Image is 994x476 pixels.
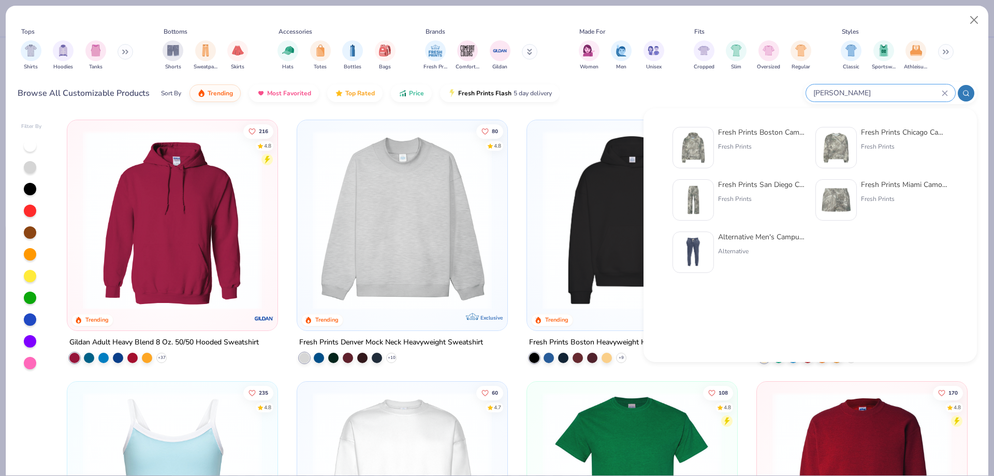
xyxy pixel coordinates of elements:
input: Try "T-Shirt" [812,87,942,99]
button: filter button [757,40,780,71]
button: Like [476,124,503,138]
button: filter button [227,40,248,71]
img: 72872f01-207d-4a0a-a4cb-48cef4500459 [677,236,709,268]
img: 91acfc32-fd48-4d6b-bdad-a4c1a30ac3fc [537,131,727,310]
span: Exclusive [480,314,503,321]
img: Women Image [583,45,595,56]
div: filter for Sportswear [872,40,896,71]
span: Shirts [24,63,38,71]
img: Tanks Image [90,45,101,56]
div: filter for Tanks [85,40,106,71]
img: Classic Image [845,45,857,56]
span: 170 [948,390,958,395]
span: Price [409,89,424,97]
div: filter for Shorts [163,40,183,71]
button: filter button [277,40,298,71]
button: filter button [611,40,632,71]
button: filter button [375,40,396,71]
img: Slim Image [730,45,742,56]
img: Bags Image [379,45,390,56]
span: Oversized [757,63,780,71]
span: Shorts [165,63,181,71]
button: filter button [579,40,600,71]
img: f5d85501-0dbb-4ee4-b115-c08fa3845d83 [308,131,497,310]
img: a90f7c54-8796-4cb2-9d6e-4e9644cfe0fe [497,131,686,310]
button: filter button [726,40,747,71]
div: Accessories [279,27,312,36]
div: Fits [694,27,705,36]
div: Sort By [161,89,181,98]
span: Fresh Prints Flash [458,89,511,97]
button: filter button [841,40,861,71]
img: Men Image [616,45,627,56]
img: 01756b78-01f6-4cc6-8d8a-3c30c1a0c8ac [78,131,267,310]
div: filter for Women [579,40,600,71]
button: filter button [342,40,363,71]
button: Trending [189,84,241,102]
span: Fresh Prints [423,63,447,71]
span: Cropped [694,63,714,71]
span: 108 [719,390,728,395]
img: trending.gif [197,89,206,97]
span: Regular [792,63,810,71]
div: filter for Gildan [490,40,510,71]
div: filter for Skirts [227,40,248,71]
button: Like [244,124,274,138]
span: + 9 [619,355,624,361]
div: filter for Unisex [644,40,664,71]
img: TopRated.gif [335,89,343,97]
div: 4.8 [265,142,272,150]
button: filter button [694,40,714,71]
span: Comfort Colors [456,63,479,71]
div: filter for Bottles [342,40,363,71]
span: Top Rated [345,89,375,97]
div: Fresh Prints Miami Camo Heavyweight Shorts [861,179,948,190]
div: Browse All Customizable Products [18,87,150,99]
div: Gildan Adult Heavy Blend 8 Oz. 50/50 Hooded Sweatshirt [69,336,259,349]
div: 4.8 [494,142,501,150]
div: Styles [842,27,859,36]
div: filter for Hoodies [53,40,74,71]
img: Shorts Image [167,45,179,56]
div: filter for Slim [726,40,747,71]
span: Women [580,63,598,71]
img: Oversized Image [763,45,774,56]
span: Men [616,63,626,71]
button: Fresh Prints Flash5 day delivery [440,84,560,102]
div: filter for Shirts [21,40,41,71]
img: Hoodies Image [57,45,69,56]
span: Classic [843,63,859,71]
span: + 10 [388,355,396,361]
img: Unisex Image [648,45,660,56]
div: Made For [579,27,605,36]
button: filter button [644,40,664,71]
div: filter for Sweatpants [194,40,217,71]
span: 216 [259,128,269,134]
div: Fresh Prints [861,194,948,204]
button: Most Favorited [249,84,319,102]
div: filter for Fresh Prints [423,40,447,71]
button: filter button [456,40,479,71]
img: Comfort Colors Image [460,43,475,59]
img: 9c95807b-3345-4e46-b071-9e519dbd8f3d [820,184,852,216]
span: Trending [208,89,233,97]
span: Sportswear [872,63,896,71]
div: Fresh Prints [861,142,948,151]
span: Unisex [646,63,662,71]
div: filter for Oversized [757,40,780,71]
span: Gildan [492,63,507,71]
button: filter button [163,40,183,71]
div: Brands [426,27,445,36]
button: filter button [85,40,106,71]
span: Tanks [89,63,103,71]
span: Bags [379,63,391,71]
div: filter for Cropped [694,40,714,71]
img: Cropped Image [698,45,710,56]
button: Like [476,385,503,400]
div: filter for Comfort Colors [456,40,479,71]
div: 4.8 [954,403,961,411]
button: filter button [310,40,331,71]
button: Like [933,385,963,400]
img: Shirts Image [25,45,37,56]
img: Fresh Prints Image [428,43,443,59]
